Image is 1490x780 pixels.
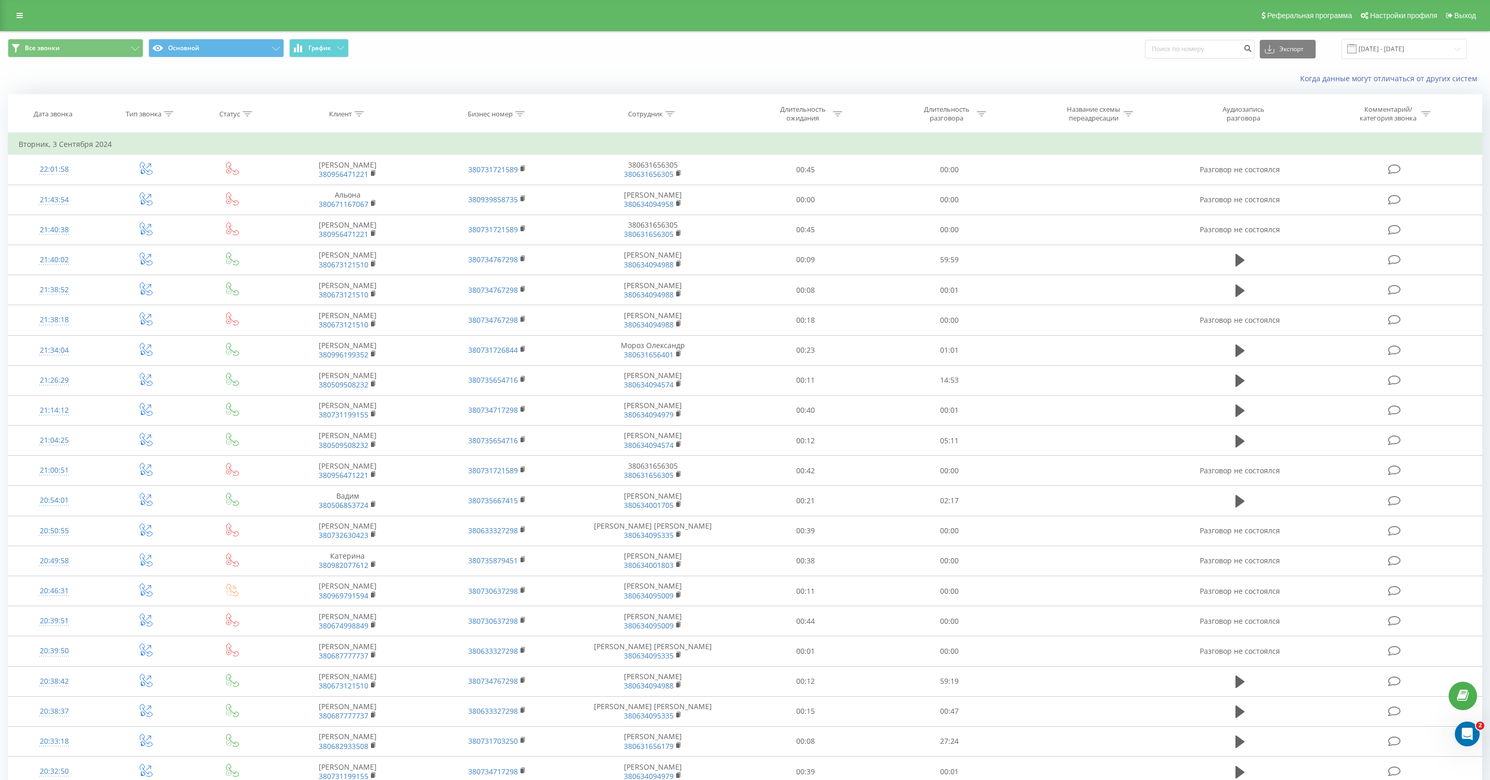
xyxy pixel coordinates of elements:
[1370,11,1437,20] span: Настройки профиля
[273,606,422,636] td: [PERSON_NAME]
[877,546,1021,576] td: 00:00
[572,155,734,185] td: 380631656305
[624,681,674,691] a: 380634094988
[572,275,734,305] td: [PERSON_NAME]
[624,169,674,179] a: 380631656305
[319,681,368,691] a: 380673121510
[572,395,734,425] td: [PERSON_NAME]
[572,636,734,666] td: [PERSON_NAME] [PERSON_NAME]
[1267,11,1352,20] span: Реферальная программа
[877,666,1021,696] td: 59:19
[273,215,422,245] td: [PERSON_NAME]
[19,581,90,601] div: 20:46:31
[273,696,422,726] td: [PERSON_NAME]
[1300,73,1482,83] a: Когда данные могут отличаться от других систем
[572,426,734,456] td: [PERSON_NAME]
[19,310,90,330] div: 21:38:18
[468,110,513,118] div: Бизнес номер
[877,215,1021,245] td: 00:00
[19,250,90,270] div: 21:40:02
[273,486,422,516] td: Вадим
[319,591,368,601] a: 380969791594
[733,546,877,576] td: 00:38
[624,591,674,601] a: 380634095009
[289,39,349,57] button: График
[733,576,877,606] td: 00:11
[19,280,90,300] div: 21:38:52
[877,456,1021,486] td: 00:00
[273,335,422,365] td: [PERSON_NAME]
[624,350,674,359] a: 380631656401
[273,365,422,395] td: [PERSON_NAME]
[733,666,877,696] td: 00:12
[733,636,877,666] td: 00:01
[468,194,518,204] a: 380939858735
[19,220,90,240] div: 21:40:38
[319,169,368,179] a: 380956471221
[319,621,368,631] a: 380674998849
[733,305,877,335] td: 00:18
[19,551,90,571] div: 20:49:58
[877,606,1021,636] td: 00:00
[572,606,734,636] td: [PERSON_NAME]
[273,546,422,576] td: Катерина
[733,696,877,726] td: 00:15
[273,245,422,275] td: [PERSON_NAME]
[468,676,518,686] a: 380734767298
[468,285,518,295] a: 380734767298
[877,636,1021,666] td: 00:00
[19,731,90,752] div: 20:33:18
[628,110,663,118] div: Сотрудник
[468,164,518,174] a: 380731721589
[733,516,877,546] td: 00:39
[572,666,734,696] td: [PERSON_NAME]
[319,470,368,480] a: 380956471221
[468,736,518,746] a: 380731703250
[8,134,1482,155] td: Вторник, 3 Сентября 2024
[329,110,352,118] div: Клиент
[877,426,1021,456] td: 05:11
[1200,194,1280,204] span: Разговор не состоялся
[19,430,90,451] div: 21:04:25
[273,456,422,486] td: [PERSON_NAME]
[19,671,90,692] div: 20:38:42
[319,260,368,269] a: 380673121510
[624,621,674,631] a: 380634095009
[877,395,1021,425] td: 00:01
[273,666,422,696] td: [PERSON_NAME]
[319,651,368,661] a: 380687777737
[319,380,368,389] a: 380509508232
[572,696,734,726] td: [PERSON_NAME] [PERSON_NAME]
[468,646,518,656] a: 380633327298
[733,726,877,756] td: 00:08
[572,305,734,335] td: [PERSON_NAME]
[624,320,674,329] a: 380634094988
[877,726,1021,756] td: 27:24
[319,500,368,510] a: 380506853724
[733,456,877,486] td: 00:42
[1200,646,1280,656] span: Разговор не состоялся
[1200,466,1280,475] span: Разговор не состоялся
[1200,616,1280,626] span: Разговор не состоялся
[572,365,734,395] td: [PERSON_NAME]
[273,636,422,666] td: [PERSON_NAME]
[733,155,877,185] td: 00:45
[733,215,877,245] td: 00:45
[468,436,518,445] a: 380735654716
[25,44,59,52] span: Все звонки
[468,315,518,325] a: 380734767298
[1260,40,1316,58] button: Экспорт
[319,741,368,751] a: 380682933508
[572,185,734,215] td: [PERSON_NAME]
[319,290,368,299] a: 380673121510
[19,701,90,722] div: 20:38:37
[624,290,674,299] a: 380634094988
[273,516,422,546] td: [PERSON_NAME]
[1066,105,1121,123] div: Название схемы переадресации
[468,375,518,385] a: 380735654716
[1200,315,1280,325] span: Разговор не состоялся
[733,275,877,305] td: 00:08
[19,611,90,631] div: 20:39:51
[624,199,674,209] a: 380634094958
[1145,40,1255,58] input: Поиск по номеру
